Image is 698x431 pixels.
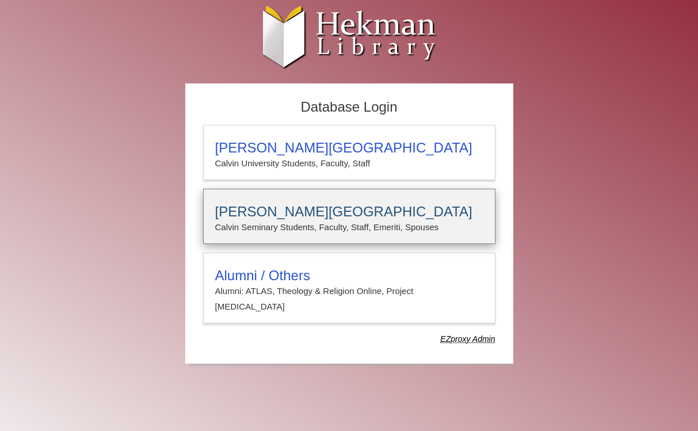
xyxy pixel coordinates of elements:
[203,189,495,244] a: [PERSON_NAME][GEOGRAPHIC_DATA]Calvin Seminary Students, Faculty, Staff, Emeriti, Spouses
[215,284,483,314] p: Alumni: ATLAS, Theology & Religion Online, Project [MEDICAL_DATA]
[215,268,483,284] h3: Alumni / Others
[215,140,483,156] h3: [PERSON_NAME][GEOGRAPHIC_DATA]
[215,204,483,220] h3: [PERSON_NAME][GEOGRAPHIC_DATA]
[215,220,483,235] p: Calvin Seminary Students, Faculty, Staff, Emeriti, Spouses
[203,125,495,180] a: [PERSON_NAME][GEOGRAPHIC_DATA]Calvin University Students, Faculty, Staff
[215,156,483,171] p: Calvin University Students, Faculty, Staff
[440,334,495,344] dfn: Use Alumni login
[197,96,501,119] h2: Database Login
[215,268,483,314] summary: Alumni / OthersAlumni: ATLAS, Theology & Religion Online, Project [MEDICAL_DATA]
